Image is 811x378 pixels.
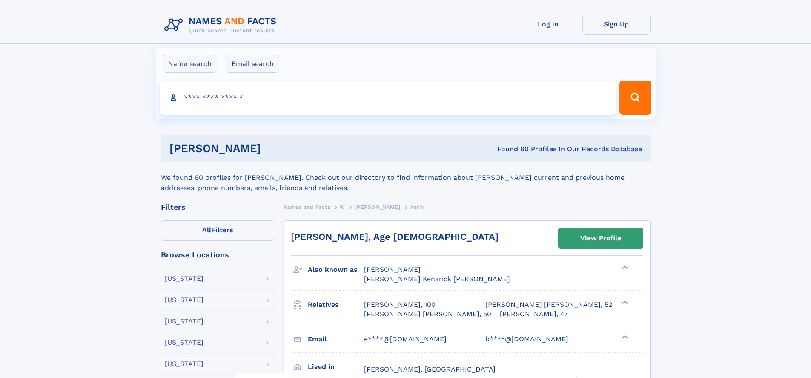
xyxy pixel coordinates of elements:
[364,265,421,274] span: [PERSON_NAME]
[500,309,568,319] a: [PERSON_NAME], 47
[308,297,364,312] h3: Relatives
[619,81,651,115] button: Search Button
[364,275,510,283] span: [PERSON_NAME] Kenarick [PERSON_NAME]
[514,14,582,35] a: Log In
[161,251,275,259] div: Browse Locations
[291,231,499,242] a: [PERSON_NAME], Age [DEMOGRAPHIC_DATA]
[161,162,651,193] div: We found 60 profiles for [PERSON_NAME]. Check out our directory to find information about [PERSON...
[165,275,203,282] div: [US_STATE]
[161,220,275,241] label: Filters
[582,14,651,35] a: Sign Up
[619,265,629,271] div: ❯
[355,202,400,212] a: [PERSON_NAME]
[161,14,284,37] img: Logo Names and Facts
[161,203,275,211] div: Filters
[580,228,621,248] div: View Profile
[379,144,642,154] div: Found 60 Profiles In Our Records Database
[355,204,400,210] span: [PERSON_NAME]
[485,300,612,309] a: [PERSON_NAME] [PERSON_NAME], 52
[619,334,629,340] div: ❯
[226,55,279,73] label: Email search
[169,143,379,154] h1: [PERSON_NAME]
[165,297,203,303] div: [US_STATE]
[163,55,217,73] label: Name search
[340,202,345,212] a: W
[364,365,496,373] span: [PERSON_NAME], [GEOGRAPHIC_DATA]
[364,309,491,319] a: [PERSON_NAME] [PERSON_NAME], 50
[165,318,203,325] div: [US_STATE]
[165,361,203,367] div: [US_STATE]
[202,226,211,234] span: All
[340,204,345,210] span: W
[284,202,330,212] a: Names and Facts
[308,263,364,277] h3: Also known as
[308,360,364,374] h3: Lived in
[364,300,436,309] a: [PERSON_NAME], 100
[619,300,629,305] div: ❯
[165,339,203,346] div: [US_STATE]
[559,228,643,248] a: View Profile
[160,81,616,115] input: search input
[308,332,364,346] h3: Email
[410,204,424,210] span: Aarin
